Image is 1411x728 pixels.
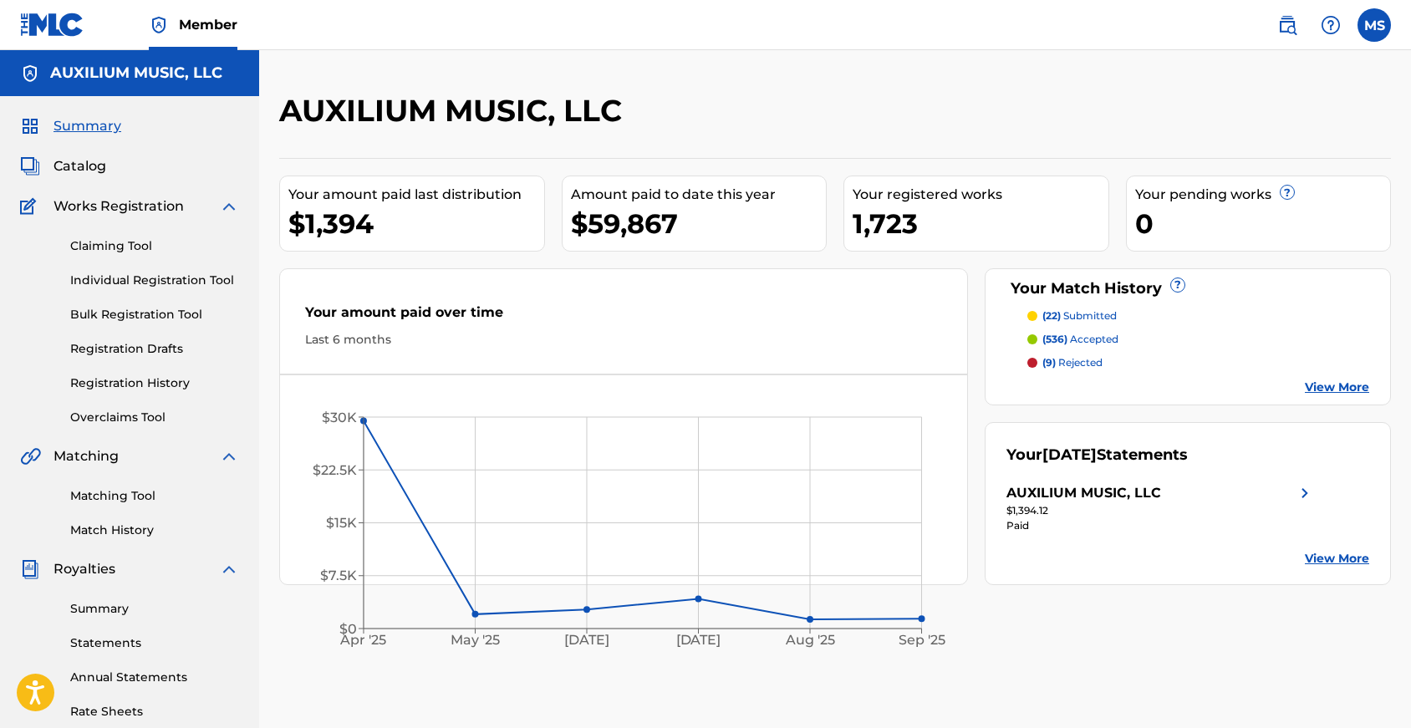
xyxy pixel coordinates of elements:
div: User Menu [1358,8,1391,42]
tspan: [DATE] [676,633,721,649]
a: (9) rejected [1027,355,1369,370]
div: Your amount paid over time [305,303,942,331]
iframe: Chat Widget [1327,648,1411,728]
div: $59,867 [571,205,827,242]
img: Accounts [20,64,40,84]
div: Last 6 months [305,331,942,349]
a: Bulk Registration Tool [70,306,239,323]
span: Works Registration [53,196,184,216]
a: (536) accepted [1027,332,1369,347]
tspan: May '25 [451,633,500,649]
div: $1,394 [288,205,544,242]
span: Summary [53,116,121,136]
div: Your Match History [1006,277,1369,300]
img: help [1321,15,1341,35]
span: Member [179,15,237,34]
tspan: Apr '25 [340,633,387,649]
a: Registration History [70,374,239,392]
div: Paid [1006,518,1315,533]
img: MLC Logo [20,13,84,37]
img: Matching [20,446,41,466]
div: Help [1314,8,1347,42]
p: submitted [1042,308,1117,323]
img: Works Registration [20,196,42,216]
tspan: Sep '25 [899,633,945,649]
div: Your amount paid last distribution [288,185,544,205]
a: SummarySummary [20,116,121,136]
img: search [1277,15,1297,35]
a: Overclaims Tool [70,409,239,426]
tspan: [DATE] [564,633,609,649]
img: Top Rightsholder [149,15,169,35]
img: expand [219,196,239,216]
img: expand [219,559,239,579]
tspan: $22.5K [313,462,357,478]
a: Annual Statements [70,669,239,686]
div: Amount paid to date this year [571,185,827,205]
div: AUXILIUM MUSIC, LLC [1006,483,1161,503]
a: Claiming Tool [70,237,239,255]
span: Matching [53,446,119,466]
img: expand [219,446,239,466]
tspan: $15K [326,515,357,531]
a: Statements [70,634,239,652]
div: 0 [1135,205,1391,242]
p: accepted [1042,332,1118,347]
img: right chevron icon [1295,483,1315,503]
iframe: Resource Center [1365,471,1411,609]
div: Your Statements [1006,444,1188,466]
span: ? [1171,278,1184,292]
div: $1,394.12 [1006,503,1315,518]
a: Rate Sheets [70,703,239,720]
a: Matching Tool [70,487,239,505]
a: CatalogCatalog [20,156,106,176]
span: Catalog [53,156,106,176]
p: rejected [1042,355,1103,370]
tspan: $7.5K [320,568,357,584]
div: Your pending works [1135,185,1391,205]
a: (22) submitted [1027,308,1369,323]
img: Catalog [20,156,40,176]
tspan: $0 [339,621,357,637]
a: Public Search [1271,8,1304,42]
span: Royalties [53,559,115,579]
span: [DATE] [1042,445,1097,464]
h5: AUXILIUM MUSIC, LLC [50,64,222,83]
img: Summary [20,116,40,136]
a: View More [1305,550,1369,568]
a: View More [1305,379,1369,396]
span: (9) [1042,356,1056,369]
a: Registration Drafts [70,340,239,358]
tspan: Aug '25 [785,633,835,649]
div: Your registered works [853,185,1108,205]
tspan: $30K [322,410,357,425]
a: Match History [70,522,239,539]
img: Royalties [20,559,40,579]
h2: AUXILIUM MUSIC, LLC [279,92,630,130]
span: (536) [1042,333,1067,345]
a: Summary [70,600,239,618]
span: ? [1281,186,1294,199]
a: Individual Registration Tool [70,272,239,289]
a: AUXILIUM MUSIC, LLCright chevron icon$1,394.12Paid [1006,483,1315,533]
div: 1,723 [853,205,1108,242]
span: (22) [1042,309,1061,322]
